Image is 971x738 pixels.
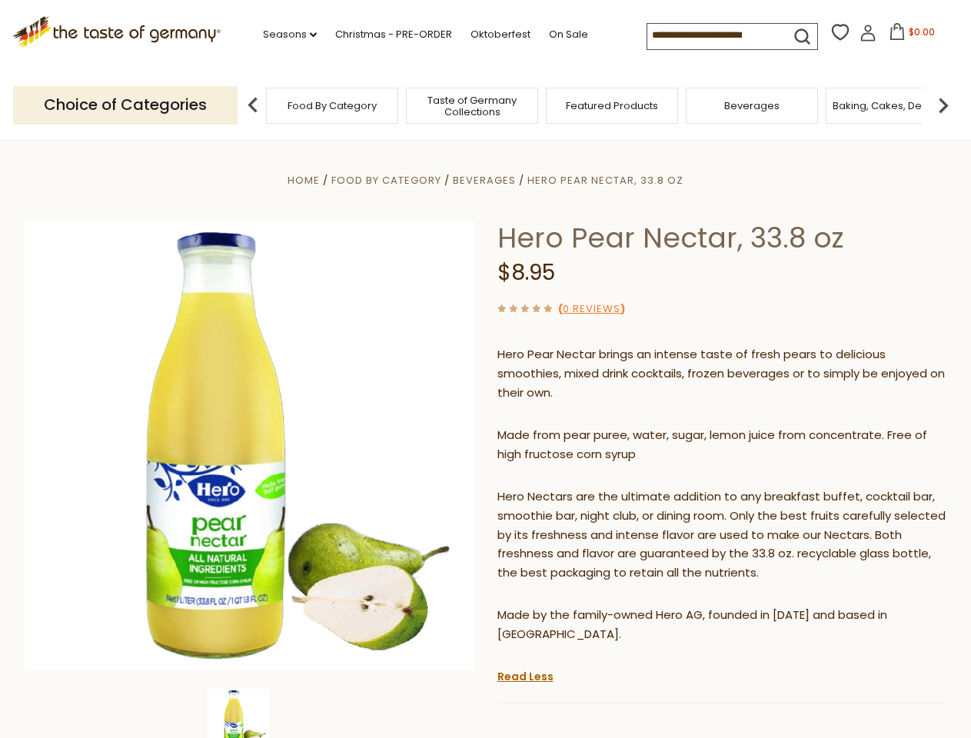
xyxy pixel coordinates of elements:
[497,258,555,288] span: $8.95
[566,100,658,111] a: Featured Products
[453,173,516,188] a: Beverages
[497,487,947,583] p: Hero Nectars are the ultimate addition to any breakfast buffet, cocktail bar, smoothie bar, night...
[335,26,452,43] a: Christmas - PRE-ORDER
[497,606,947,644] p: Made by the family-owned Hero AG, founded in [DATE] and based in [GEOGRAPHIC_DATA].
[880,23,945,46] button: $0.00
[238,90,268,121] img: previous arrow
[25,221,474,670] img: Hero Pear Nectar, 33.8 oz
[471,26,530,43] a: Oktoberfest
[909,25,935,38] span: $0.00
[724,100,780,111] a: Beverages
[833,100,952,111] a: Baking, Cakes, Desserts
[558,301,625,316] span: ( )
[497,669,554,684] a: Read Less
[331,173,441,188] a: Food By Category
[497,426,947,464] p: Made from pear puree, water, sugar, lemon juice from concentrate. Free of high fructose corn syrup​
[563,301,620,317] a: 0 Reviews
[527,173,683,188] a: Hero Pear Nectar, 33.8 oz
[497,221,947,255] h1: Hero Pear Nectar, 33.8 oz
[411,95,534,118] a: Taste of Germany Collections
[13,86,238,124] p: Choice of Categories
[263,26,317,43] a: Seasons
[288,100,377,111] a: Food By Category
[288,173,320,188] a: Home
[928,90,959,121] img: next arrow
[497,345,947,403] p: Hero Pear Nectar brings an intense taste of fresh pears to delicious smoothies, mixed drink cockt...
[549,26,588,43] a: On Sale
